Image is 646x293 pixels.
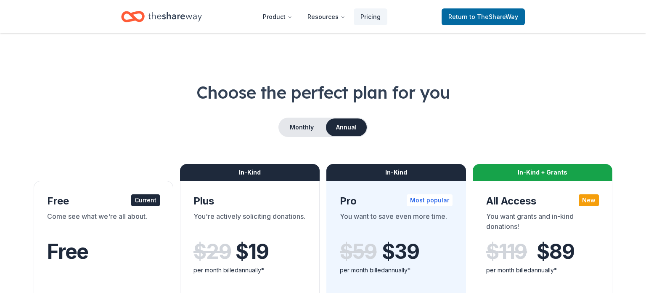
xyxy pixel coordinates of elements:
[256,8,299,25] button: Product
[340,265,453,275] div: per month billed annually*
[486,211,599,235] div: You want grants and in-kind donations!
[448,12,518,22] span: Return
[193,194,306,208] div: Plus
[47,239,88,264] span: Free
[326,118,367,136] button: Annual
[469,13,518,20] span: to TheShareWay
[354,8,387,25] a: Pricing
[326,164,466,181] div: In-Kind
[579,194,599,206] div: New
[47,194,160,208] div: Free
[256,7,387,27] nav: Main
[382,240,419,263] span: $ 39
[131,194,160,206] div: Current
[486,194,599,208] div: All Access
[340,194,453,208] div: Pro
[486,265,599,275] div: per month billed annually*
[407,194,453,206] div: Most popular
[279,118,324,136] button: Monthly
[340,211,453,235] div: You want to save even more time.
[193,211,306,235] div: You're actively soliciting donations.
[121,7,202,27] a: Home
[47,211,160,235] div: Come see what we're all about.
[473,164,612,181] div: In-Kind + Grants
[180,164,320,181] div: In-Kind
[442,8,525,25] a: Returnto TheShareWay
[537,240,574,263] span: $ 89
[236,240,268,263] span: $ 19
[34,81,612,104] h1: Choose the perfect plan for you
[301,8,352,25] button: Resources
[193,265,306,275] div: per month billed annually*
